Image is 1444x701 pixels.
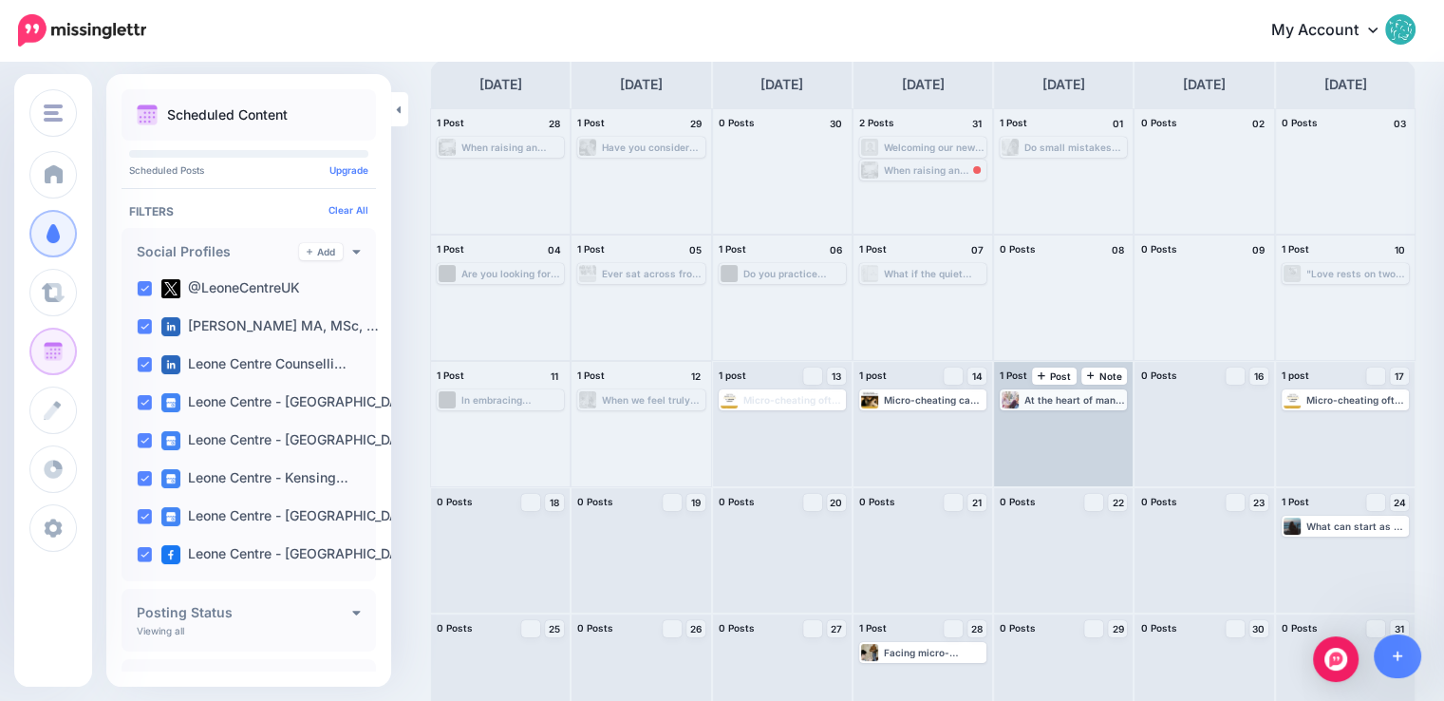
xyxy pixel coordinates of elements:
[1253,498,1265,507] span: 23
[1140,117,1176,128] span: 0 Posts
[161,279,180,298] img: twitter-square.png
[1390,115,1409,132] h4: 03
[859,369,887,381] span: 1 post
[167,108,288,122] p: Scheduled Content
[1306,521,1407,532] div: What can start as a small, seemingly meaningless behaviour—an online conversation, a flirtation, ...
[827,620,846,637] a: 27
[161,469,348,488] label: Leone Centre - Kensing…
[967,115,986,132] h4: 31
[328,204,368,216] a: Clear All
[719,496,755,507] span: 0 Posts
[690,624,702,634] span: 26
[577,243,605,255] span: 1 Post
[1254,371,1264,381] span: 16
[743,268,844,279] div: Do you practice active listening during conversations? To truly listen is to say without words: “...
[545,241,564,258] h4: 04
[161,393,436,412] label: Leone Centre - [GEOGRAPHIC_DATA] …
[1024,142,1125,153] div: Do small mistakes sometimes feel like personal failures? You're not alone. Read our blog to learn...
[686,368,705,385] h4: 12
[972,371,983,381] span: 14
[437,496,473,507] span: 0 Posts
[827,368,846,385] a: 13
[686,620,705,637] a: 26
[719,369,746,381] span: 1 post
[971,624,983,634] span: 28
[1395,624,1404,634] span: 31
[161,431,180,450] img: google_business-square.png
[1306,394,1407,406] div: Micro-cheating often exists in the grey areas of secrecy, intent, and emotional disconnection. "O...
[686,494,705,511] a: 19
[161,469,180,488] img: google_business-square.png
[1000,243,1036,255] span: 0 Posts
[1282,496,1309,507] span: 1 Post
[1024,394,1125,406] div: At the heart of many family conflicts lies a clash between cultural heritage and modern values, b...
[437,369,464,381] span: 1 Post
[1183,73,1226,96] h4: [DATE]
[1252,8,1416,54] a: My Account
[1390,494,1409,511] a: 24
[1042,73,1085,96] h4: [DATE]
[1252,624,1265,634] span: 30
[1032,368,1077,385] a: Post
[1249,620,1268,637] a: 30
[129,204,368,218] h4: Filters
[1282,369,1309,381] span: 1 post
[129,165,368,175] p: Scheduled Posts
[161,279,300,298] label: @LeoneCentreUK
[161,355,180,374] img: linkedin-square.png
[437,117,464,128] span: 1 Post
[545,494,564,511] a: 18
[1000,496,1036,507] span: 0 Posts
[827,115,846,132] h4: 30
[461,142,562,153] div: When raising an autistic child, the focus often shifts entirely to care and survival—leaving the ...
[1249,115,1268,132] h4: 02
[743,394,844,406] div: Micro-cheating often exists in the grey areas of secrecy, intent, and emotional disconnection. "O...
[832,371,841,381] span: 13
[545,368,564,385] h4: 11
[1140,622,1176,634] span: 0 Posts
[884,142,985,153] div: Welcoming our new therapist, [GEOGRAPHIC_DATA], to the Leone Centre Team! Rasa is an experienced ...
[1108,241,1127,258] h4: 08
[719,117,755,128] span: 0 Posts
[1140,496,1176,507] span: 0 Posts
[884,164,985,176] div: When raising an autistic child, the focus often shifts entirely to care and survival—leaving the ...
[461,268,562,279] div: Are you looking for a new opportunity? Join our team at [GEOGRAPHIC_DATA]! We're currently lookin...
[859,496,895,507] span: 0 Posts
[859,117,894,128] span: 2 Posts
[884,394,985,406] div: Micro-cheating can create tension, confusion, and emotional pain, especially if trust has already...
[550,498,559,507] span: 18
[1108,494,1127,511] a: 22
[1390,368,1409,385] a: 17
[1249,494,1268,511] a: 23
[1140,369,1176,381] span: 0 Posts
[1108,620,1127,637] a: 29
[1112,498,1123,507] span: 22
[1390,620,1409,637] a: 31
[686,241,705,258] h4: 05
[760,73,803,96] h4: [DATE]
[967,368,986,385] a: 14
[161,355,347,374] label: Leone Centre Counselli…
[1000,622,1036,634] span: 0 Posts
[602,394,703,406] div: When we feel truly listened to, something shifts—not just emotionally, but physically. Are you cu...
[967,241,986,258] h4: 07
[545,115,564,132] h4: 28
[545,620,564,637] a: 25
[967,494,986,511] a: 21
[830,498,842,507] span: 20
[437,622,473,634] span: 0 Posts
[1390,241,1409,258] h4: 10
[1393,498,1405,507] span: 24
[137,625,184,636] p: Viewing all
[831,624,842,634] span: 27
[602,142,703,153] div: Have you considered the difference between hearing and listening? Hearing happens automatically, ...
[1140,243,1176,255] span: 0 Posts
[859,622,887,634] span: 1 Post
[1000,369,1027,381] span: 1 Post
[1282,243,1309,255] span: 1 Post
[1306,268,1407,279] div: "Love rests on two pillars: surrender and autonomy. Our need for togetherness exists alongside ou...
[1282,622,1318,634] span: 0 Posts
[161,545,432,564] label: Leone Centre - [GEOGRAPHIC_DATA]…
[161,507,180,526] img: google_business-square.png
[1081,368,1128,385] a: Note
